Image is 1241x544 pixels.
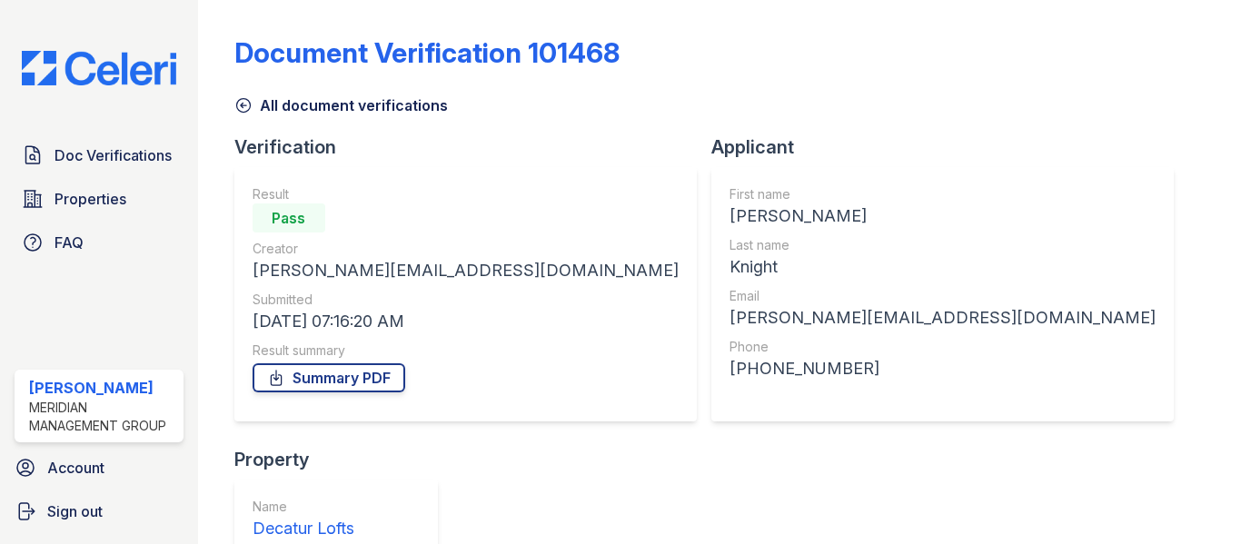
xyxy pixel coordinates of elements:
[730,287,1156,305] div: Email
[7,450,191,486] a: Account
[253,498,374,516] div: Name
[253,309,679,334] div: [DATE] 07:16:20 AM
[253,185,679,203] div: Result
[253,516,374,541] div: Decatur Lofts
[730,338,1156,356] div: Phone
[253,363,405,392] a: Summary PDF
[730,254,1156,280] div: Knight
[253,258,679,283] div: [PERSON_NAME][EMAIL_ADDRESS][DOMAIN_NAME]
[15,181,184,217] a: Properties
[253,203,325,232] div: Pass
[234,36,620,69] div: Document Verification 101468
[234,447,452,472] div: Property
[55,188,126,210] span: Properties
[253,240,679,258] div: Creator
[730,356,1156,381] div: [PHONE_NUMBER]
[55,232,84,253] span: FAQ
[7,493,191,529] a: Sign out
[253,291,679,309] div: Submitted
[15,137,184,173] a: Doc Verifications
[730,203,1156,229] div: [PERSON_NAME]
[29,377,176,399] div: [PERSON_NAME]
[711,134,1188,160] div: Applicant
[7,51,191,85] img: CE_Logo_Blue-a8612792a0a2168367f1c8372b55b34899dd931a85d93a1a3d3e32e68fde9ad4.png
[730,236,1156,254] div: Last name
[730,185,1156,203] div: First name
[253,498,374,541] a: Name Decatur Lofts
[253,341,679,360] div: Result summary
[234,134,711,160] div: Verification
[234,94,448,116] a: All document verifications
[47,457,104,479] span: Account
[55,144,172,166] span: Doc Verifications
[47,500,103,522] span: Sign out
[730,305,1156,331] div: [PERSON_NAME][EMAIL_ADDRESS][DOMAIN_NAME]
[15,224,184,261] a: FAQ
[29,399,176,435] div: Meridian Management Group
